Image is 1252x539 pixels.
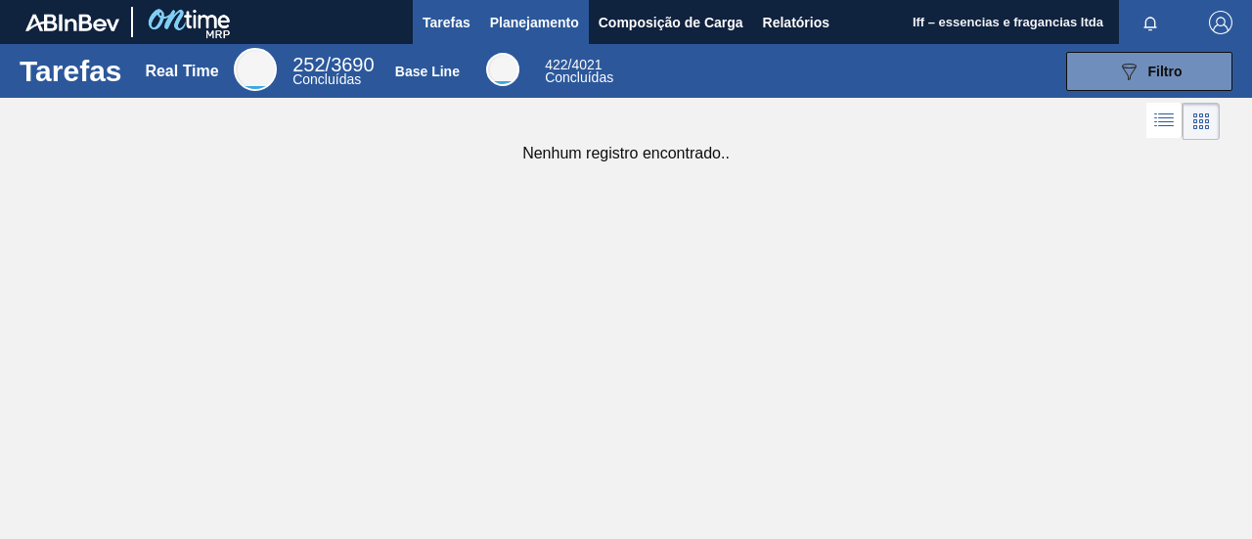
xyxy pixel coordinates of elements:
img: TNhmsLtSVTkK8tSr43FrP2fwEKptu5GPRR3wAAAABJRU5ErkJggg== [25,14,119,31]
span: / 4021 [545,57,602,72]
span: Composição de Carga [599,11,743,34]
button: Filtro [1066,52,1232,91]
div: Base Line [395,64,460,79]
span: Relatórios [763,11,829,34]
div: Visão em Cards [1183,103,1220,140]
img: Logout [1209,11,1232,34]
span: Planejamento [490,11,579,34]
div: Real Time [145,63,218,80]
span: 252 [292,54,325,75]
span: Filtro [1148,64,1183,79]
div: Real Time [292,57,374,86]
span: / 3690 [292,54,374,75]
span: 422 [545,57,567,72]
h1: Tarefas [20,60,122,82]
span: Concluídas [545,69,613,85]
button: Notificações [1119,9,1182,36]
span: Concluídas [292,71,361,87]
span: Tarefas [423,11,470,34]
div: Base Line [486,53,519,86]
div: Visão em Lista [1146,103,1183,140]
div: Base Line [545,59,613,84]
div: Real Time [234,48,277,91]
